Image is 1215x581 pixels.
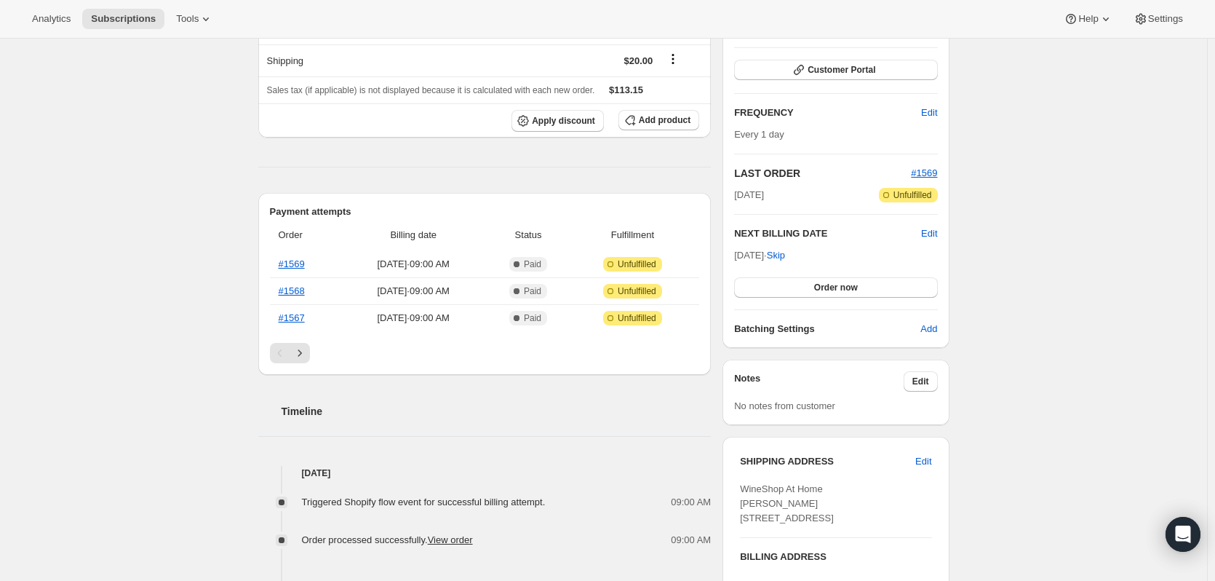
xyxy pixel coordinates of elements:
[921,106,937,120] span: Edit
[740,550,931,564] h3: BILLING ADDRESS
[1078,13,1098,25] span: Help
[734,166,911,181] h2: LAST ORDER
[639,114,690,126] span: Add product
[740,454,915,469] h3: SHIPPING ADDRESS
[907,450,940,473] button: Edit
[734,60,937,80] button: Customer Portal
[428,534,473,545] a: View order
[345,257,482,272] span: [DATE] · 09:00 AM
[167,9,222,29] button: Tools
[912,101,946,125] button: Edit
[279,258,305,269] a: #1569
[921,226,937,241] button: Edit
[532,115,595,127] span: Apply discount
[618,258,656,270] span: Unfulfilled
[618,312,656,324] span: Unfulfilled
[290,343,310,363] button: Next
[279,312,305,323] a: #1567
[258,466,712,481] h4: [DATE]
[490,228,565,242] span: Status
[575,228,691,242] span: Fulfillment
[302,497,546,507] span: Triggered Shopify flow event for successful billing attempt.
[734,371,904,392] h3: Notes
[734,188,764,202] span: [DATE]
[176,13,199,25] span: Tools
[270,205,700,219] h2: Payment attempts
[904,371,938,392] button: Edit
[270,219,340,251] th: Order
[270,343,700,363] nav: Pagination
[82,9,164,29] button: Subscriptions
[345,311,482,325] span: [DATE] · 09:00 AM
[915,454,931,469] span: Edit
[32,13,71,25] span: Analytics
[282,404,712,419] h2: Timeline
[524,312,541,324] span: Paid
[893,189,932,201] span: Unfulfilled
[767,248,785,263] span: Skip
[618,110,699,130] button: Add product
[911,167,937,178] a: #1569
[911,166,937,181] button: #1569
[814,282,858,293] span: Order now
[920,322,937,336] span: Add
[345,228,482,242] span: Billing date
[661,51,685,67] button: Shipping actions
[1055,9,1121,29] button: Help
[758,244,794,267] button: Skip
[740,483,834,523] span: WineShop At Home [PERSON_NAME] [STREET_ADDRESS]
[609,84,643,95] span: $113.15
[302,534,473,545] span: Order processed successfully.
[912,317,946,341] button: Add
[734,277,937,298] button: Order now
[671,533,711,548] span: 09:00 AM
[912,376,929,387] span: Edit
[734,322,920,336] h6: Batching Settings
[734,250,785,261] span: [DATE] ·
[345,284,482,299] span: [DATE] · 09:00 AM
[1166,517,1200,552] div: Open Intercom Messenger
[734,106,921,120] h2: FREQUENCY
[91,13,156,25] span: Subscriptions
[23,9,79,29] button: Analytics
[624,55,653,66] span: $20.00
[734,226,921,241] h2: NEXT BILLING DATE
[1148,13,1183,25] span: Settings
[734,129,784,140] span: Every 1 day
[524,285,541,297] span: Paid
[808,64,875,76] span: Customer Portal
[258,44,437,76] th: Shipping
[279,285,305,296] a: #1568
[671,495,711,510] span: 09:00 AM
[524,258,541,270] span: Paid
[267,85,595,95] span: Sales tax (if applicable) is not displayed because it is calculated with each new order.
[511,110,604,132] button: Apply discount
[618,285,656,297] span: Unfulfilled
[734,400,835,411] span: No notes from customer
[1125,9,1192,29] button: Settings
